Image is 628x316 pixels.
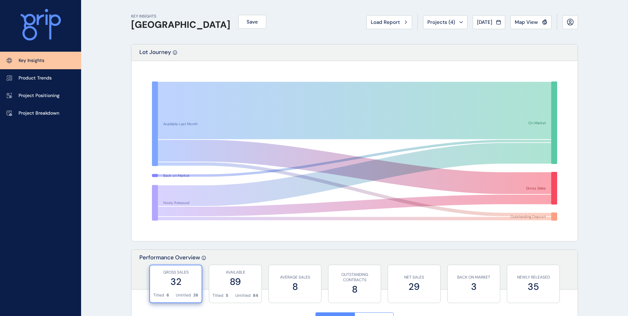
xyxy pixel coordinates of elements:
p: NET SALES [391,275,437,280]
button: [DATE] [473,15,505,29]
p: 5 [226,293,228,298]
h1: [GEOGRAPHIC_DATA] [131,19,230,30]
span: Save [247,19,258,25]
p: OUTSTANDING CONTRACTS [332,272,377,283]
p: Titled [153,292,164,298]
p: Untitled [176,292,191,298]
p: Project Breakdown [19,110,59,117]
p: Untitled [235,293,251,298]
span: Projects ( 4 ) [427,19,455,26]
label: 35 [510,280,556,293]
label: 29 [391,280,437,293]
p: AVAILABLE [213,270,258,275]
p: NEWLY RELEASED [510,275,556,280]
button: Map View [510,15,552,29]
p: BACK ON MARKET [451,275,497,280]
label: 8 [332,283,377,296]
label: 8 [272,280,318,293]
p: Project Positioning [19,92,60,99]
span: Map View [515,19,538,26]
label: 89 [213,275,258,288]
button: Load Report [366,15,412,29]
p: KEY INSIGHTS [131,14,230,19]
p: 26 [193,292,198,298]
p: Product Trends [19,75,52,81]
p: Lot Journey [139,48,171,61]
p: Titled [213,293,223,298]
p: Key Insights [19,57,44,64]
p: Performance Overview [139,254,200,289]
button: Projects (4) [423,15,467,29]
label: 32 [153,275,198,288]
p: GROSS SALES [153,270,198,275]
p: 84 [253,293,258,298]
label: 3 [451,280,497,293]
p: 6 [167,292,169,298]
span: Load Report [371,19,400,26]
span: [DATE] [477,19,492,26]
button: Save [238,15,266,29]
p: AVERAGE SALES [272,275,318,280]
